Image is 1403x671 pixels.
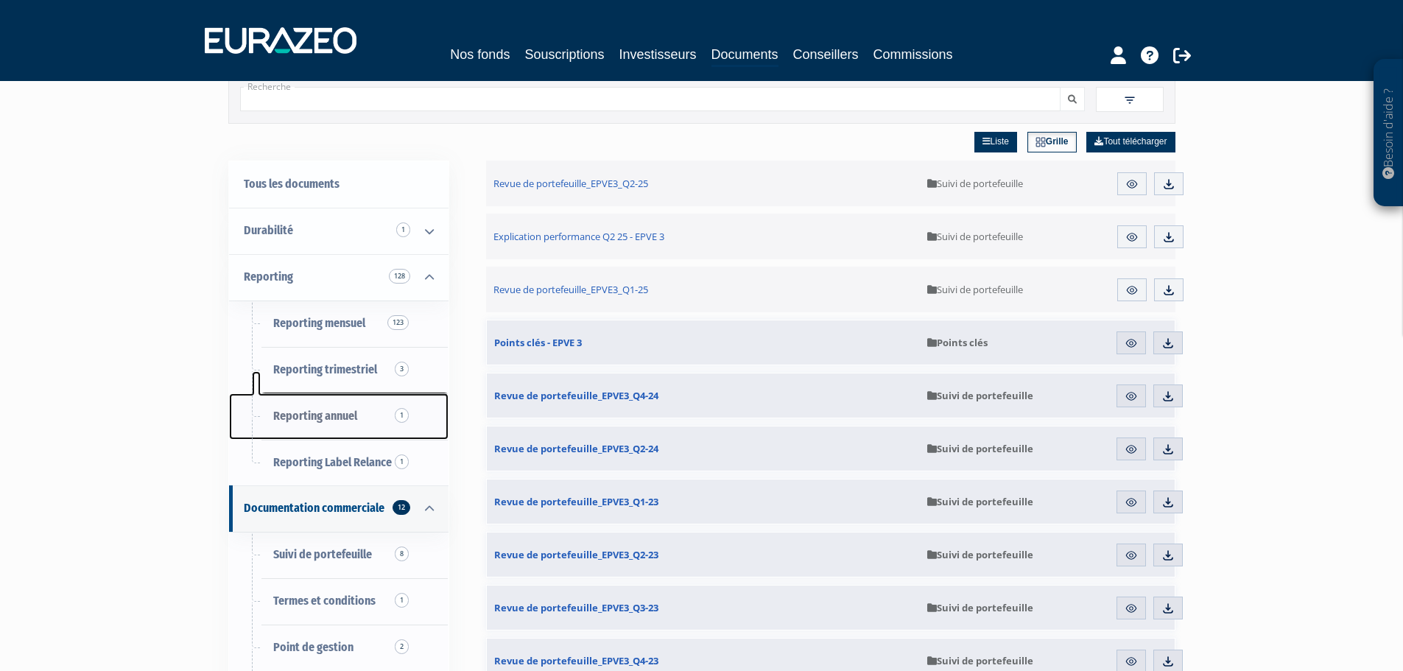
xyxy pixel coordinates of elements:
span: Suivi de portefeuille [927,389,1033,402]
input: Recherche [240,87,1061,111]
img: filter.svg [1123,94,1136,107]
a: Documentation commerciale 12 [229,485,449,532]
a: Reporting Label Relance1 [229,440,449,486]
span: Reporting trimestriel [273,362,377,376]
a: Revue de portefeuille_EPVE3_Q1-23 [487,479,920,524]
a: Termes et conditions1 [229,578,449,625]
p: Besoin d'aide ? [1380,67,1397,200]
a: Reporting trimestriel3 [229,347,449,393]
a: Souscriptions [524,44,604,65]
span: 1 [395,408,409,423]
span: Points clés [927,336,988,349]
img: download.svg [1162,178,1175,191]
img: eye.svg [1125,284,1139,297]
img: grid.svg [1035,137,1046,147]
a: Durabilité 1 [229,208,449,254]
span: Revue de portefeuille_EPVE3_Q1-25 [493,283,648,296]
span: 3 [395,362,409,376]
span: Suivi de portefeuille [927,177,1023,190]
img: download.svg [1162,284,1175,297]
span: Explication performance Q2 25 - EPVE 3 [493,230,664,243]
img: eye.svg [1125,602,1138,615]
a: Tout télécharger [1086,132,1175,152]
a: Revue de portefeuille_EPVE3_Q1-25 [486,267,921,312]
a: Conseillers [793,44,859,65]
span: Revue de portefeuille_EPVE3_Q2-25 [493,177,648,190]
span: Suivi de portefeuille [927,283,1023,296]
span: Reporting annuel [273,409,357,423]
a: Revue de portefeuille_EPVE3_Q2-24 [487,426,920,471]
img: eye.svg [1125,443,1138,456]
span: 1 [395,593,409,608]
img: download.svg [1161,496,1175,509]
span: 2 [395,639,409,654]
span: Reporting Label Relance [273,455,392,469]
a: Investisseurs [619,44,696,65]
span: 1 [396,222,410,237]
img: eye.svg [1125,549,1138,562]
span: Documentation commerciale [244,501,384,515]
img: eye.svg [1125,231,1139,244]
a: Suivi de portefeuille8 [229,532,449,578]
span: Suivi de portefeuille [927,654,1033,667]
span: 1 [395,454,409,469]
a: Documents [711,44,778,67]
img: download.svg [1161,337,1175,350]
a: Explication performance Q2 25 - EPVE 3 [486,214,921,259]
a: Revue de portefeuille_EPVE3_Q2-23 [487,533,920,577]
span: Revue de portefeuille_EPVE3_Q2-23 [494,548,658,561]
span: Revue de portefeuille_EPVE3_Q3-23 [494,601,658,614]
img: eye.svg [1125,337,1138,350]
img: eye.svg [1125,178,1139,191]
span: Points clés - EPVE 3 [494,336,582,349]
img: download.svg [1161,549,1175,562]
a: Reporting 128 [229,254,449,301]
span: Reporting mensuel [273,316,365,330]
a: Revue de portefeuille_EPVE3_Q2-25 [486,161,921,206]
a: Reporting annuel1 [229,393,449,440]
span: Revue de portefeuille_EPVE3_Q4-23 [494,654,658,667]
a: Grille [1027,132,1077,152]
a: Point de gestion2 [229,625,449,671]
span: 8 [395,547,409,561]
span: Suivi de portefeuille [927,601,1033,614]
img: download.svg [1162,231,1175,244]
span: Durabilité [244,223,293,237]
a: Reporting mensuel123 [229,301,449,347]
img: 1732889491-logotype_eurazeo_blanc_rvb.png [205,27,356,54]
span: 123 [387,315,409,330]
a: Nos fonds [450,44,510,65]
span: Reporting [244,270,293,284]
img: download.svg [1161,602,1175,615]
a: Points clés - EPVE 3 [487,320,920,365]
span: Revue de portefeuille_EPVE3_Q2-24 [494,442,658,455]
img: download.svg [1161,390,1175,403]
img: download.svg [1161,443,1175,456]
span: 128 [389,269,410,284]
span: Revue de portefeuille_EPVE3_Q4-24 [494,389,658,402]
a: Commissions [873,44,953,65]
span: Suivi de portefeuille [927,548,1033,561]
span: Revue de portefeuille_EPVE3_Q1-23 [494,495,658,508]
span: Point de gestion [273,640,354,654]
span: 12 [393,500,410,515]
span: Suivi de portefeuille [273,547,372,561]
img: eye.svg [1125,390,1138,403]
a: Tous les documents [229,161,449,208]
span: Suivi de portefeuille [927,495,1033,508]
a: Revue de portefeuille_EPVE3_Q4-24 [487,373,920,418]
span: Suivi de portefeuille [927,442,1033,455]
img: eye.svg [1125,655,1138,668]
a: Liste [974,132,1017,152]
a: Revue de portefeuille_EPVE3_Q3-23 [487,586,920,630]
span: Termes et conditions [273,594,376,608]
img: download.svg [1161,655,1175,668]
img: eye.svg [1125,496,1138,509]
span: Suivi de portefeuille [927,230,1023,243]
